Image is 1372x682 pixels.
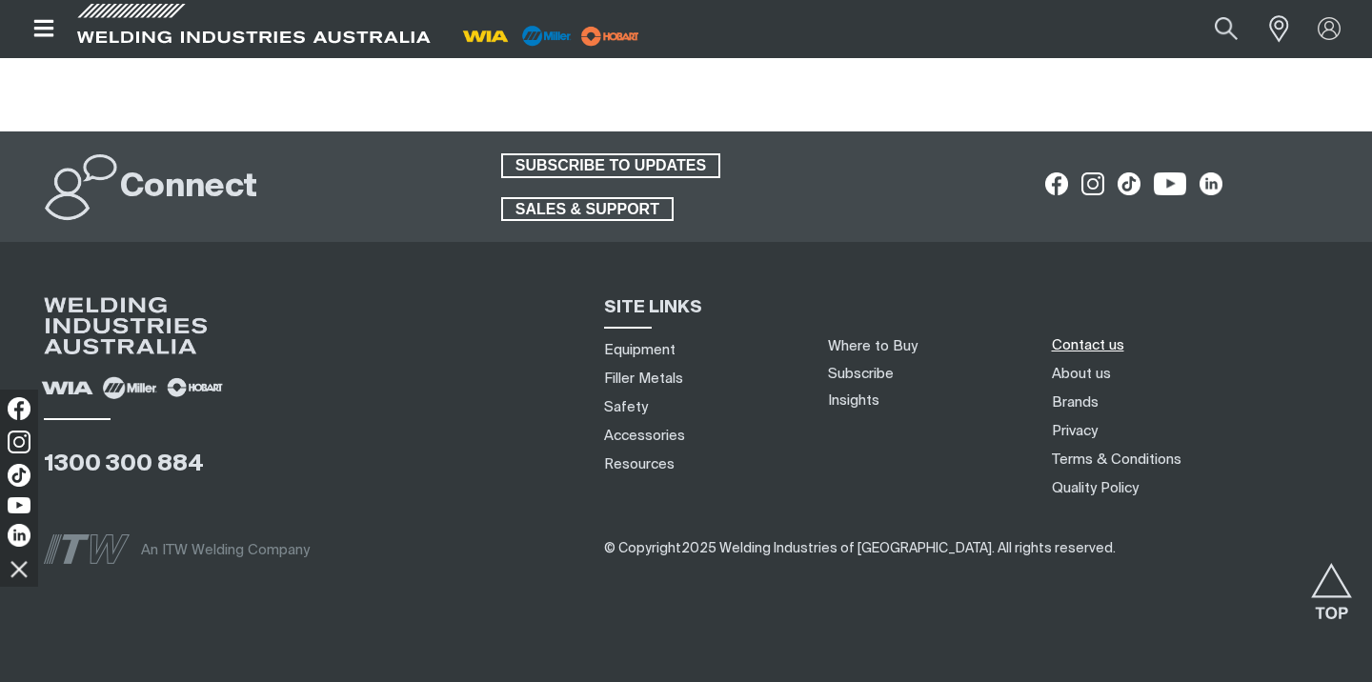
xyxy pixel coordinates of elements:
[501,197,674,222] a: SALES & SUPPORT
[501,153,720,178] a: SUBSCRIBE TO UPDATES
[120,167,257,209] h2: Connect
[604,369,683,389] a: Filler Metals
[44,452,204,475] a: 1300 300 884
[141,543,310,557] span: An ITW Welding Company
[8,431,30,453] img: Instagram
[604,340,676,360] a: Equipment
[503,153,718,178] span: SUBSCRIBE TO UPDATES
[1310,563,1353,606] button: Scroll to top
[1052,335,1124,355] a: Contact us
[1052,392,1099,412] a: Brands
[503,197,672,222] span: SALES & SUPPORT
[596,335,804,478] nav: Sitemap
[1052,364,1111,384] a: About us
[575,22,645,50] img: miller
[8,464,30,487] img: TikTok
[1052,478,1139,498] a: Quality Policy
[1194,8,1259,50] button: Search products
[604,299,702,316] span: SITE LINKS
[8,397,30,420] img: Facebook
[604,397,648,417] a: Safety
[3,552,35,585] img: hide socials
[604,542,1116,555] span: © Copyright 2025 Welding Industries of [GEOGRAPHIC_DATA] . All rights reserved.
[604,454,675,474] a: Resources
[828,393,879,408] a: Insights
[1052,421,1098,441] a: Privacy
[828,367,894,381] a: Subscribe
[575,29,645,43] a: miller
[8,524,30,547] img: LinkedIn
[1044,331,1364,502] nav: Footer
[604,541,1116,555] span: ​​​​​​​​​​​​​​​​​​ ​​​​​​
[1170,8,1259,50] input: Product name or item number...
[828,339,918,353] a: Where to Buy
[604,426,685,446] a: Accessories
[1052,450,1181,470] a: Terms & Conditions
[8,497,30,513] img: YouTube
